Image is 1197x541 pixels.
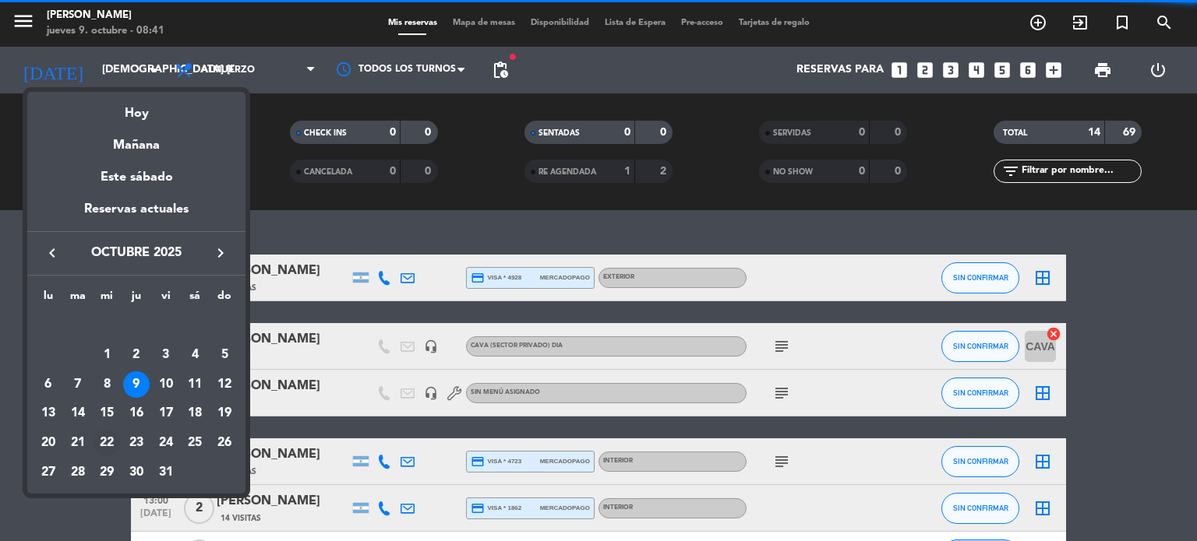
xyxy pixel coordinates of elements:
div: 29 [94,459,120,486]
td: 9 de octubre de 2025 [122,370,151,399]
div: 6 [35,371,62,398]
td: 13 de octubre de 2025 [34,399,63,428]
div: 20 [35,430,62,456]
td: 16 de octubre de 2025 [122,399,151,428]
div: 9 [123,371,150,398]
div: 11 [182,371,208,398]
div: 15 [94,400,120,427]
td: 28 de octubre de 2025 [63,458,93,487]
div: 3 [153,342,179,368]
div: 19 [211,400,238,427]
td: 15 de octubre de 2025 [92,399,122,428]
div: 7 [65,371,91,398]
div: Este sábado [27,156,245,199]
div: 27 [35,459,62,486]
div: 30 [123,459,150,486]
th: sábado [181,287,210,311]
div: 21 [65,430,91,456]
div: 8 [94,371,120,398]
div: 26 [211,430,238,456]
td: 22 de octubre de 2025 [92,428,122,458]
td: 26 de octubre de 2025 [210,428,239,458]
div: 17 [153,400,179,427]
div: 12 [211,371,238,398]
div: Hoy [27,92,245,124]
div: 31 [153,459,179,486]
td: 21 de octubre de 2025 [63,428,93,458]
td: 12 de octubre de 2025 [210,370,239,399]
div: 1 [94,342,120,368]
th: miércoles [92,287,122,311]
td: 31 de octubre de 2025 [151,458,181,487]
td: 14 de octubre de 2025 [63,399,93,428]
td: 29 de octubre de 2025 [92,458,122,487]
td: 18 de octubre de 2025 [181,399,210,428]
div: 14 [65,400,91,427]
td: 30 de octubre de 2025 [122,458,151,487]
div: 23 [123,430,150,456]
th: jueves [122,287,151,311]
td: 6 de octubre de 2025 [34,370,63,399]
td: 24 de octubre de 2025 [151,428,181,458]
td: 4 de octubre de 2025 [181,340,210,370]
th: lunes [34,287,63,311]
td: 1 de octubre de 2025 [92,340,122,370]
td: 5 de octubre de 2025 [210,340,239,370]
div: 22 [94,430,120,456]
td: 3 de octubre de 2025 [151,340,181,370]
button: keyboard_arrow_right [207,243,235,263]
span: octubre 2025 [66,243,207,263]
div: 4 [182,342,208,368]
div: 13 [35,400,62,427]
td: 27 de octubre de 2025 [34,458,63,487]
div: 18 [182,400,208,427]
td: 11 de octubre de 2025 [181,370,210,399]
div: 24 [153,430,179,456]
div: 5 [211,342,238,368]
div: Mañana [27,124,245,156]
div: 25 [182,430,208,456]
div: 10 [153,371,179,398]
td: OCT. [34,311,239,340]
td: 23 de octubre de 2025 [122,428,151,458]
div: 16 [123,400,150,427]
td: 20 de octubre de 2025 [34,428,63,458]
td: 17 de octubre de 2025 [151,399,181,428]
button: keyboard_arrow_left [38,243,66,263]
div: 2 [123,342,150,368]
th: viernes [151,287,181,311]
div: 28 [65,459,91,486]
td: 19 de octubre de 2025 [210,399,239,428]
td: 7 de octubre de 2025 [63,370,93,399]
td: 2 de octubre de 2025 [122,340,151,370]
i: keyboard_arrow_left [43,244,62,262]
th: domingo [210,287,239,311]
th: martes [63,287,93,311]
td: 10 de octubre de 2025 [151,370,181,399]
td: 25 de octubre de 2025 [181,428,210,458]
i: keyboard_arrow_right [211,244,230,262]
div: Reservas actuales [27,199,245,231]
td: 8 de octubre de 2025 [92,370,122,399]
